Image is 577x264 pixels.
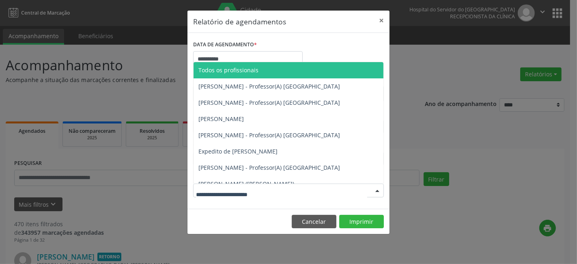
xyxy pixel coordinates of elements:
[198,147,278,155] span: Expedito de [PERSON_NAME]
[373,11,390,30] button: Close
[198,66,258,74] span: Todos os profissionais
[193,39,257,51] label: DATA DE AGENDAMENTO
[193,16,286,27] h5: Relatório de agendamentos
[198,82,340,90] span: [PERSON_NAME] - Professor(A) [GEOGRAPHIC_DATA]
[198,164,340,171] span: [PERSON_NAME] - Professor(A) [GEOGRAPHIC_DATA]
[198,115,244,123] span: [PERSON_NAME]
[198,99,340,106] span: [PERSON_NAME] - Professor(A) [GEOGRAPHIC_DATA]
[339,215,384,229] button: Imprimir
[198,131,340,139] span: [PERSON_NAME] - Professor(A) [GEOGRAPHIC_DATA]
[198,180,294,188] span: [PERSON_NAME] ([PERSON_NAME])
[292,215,336,229] button: Cancelar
